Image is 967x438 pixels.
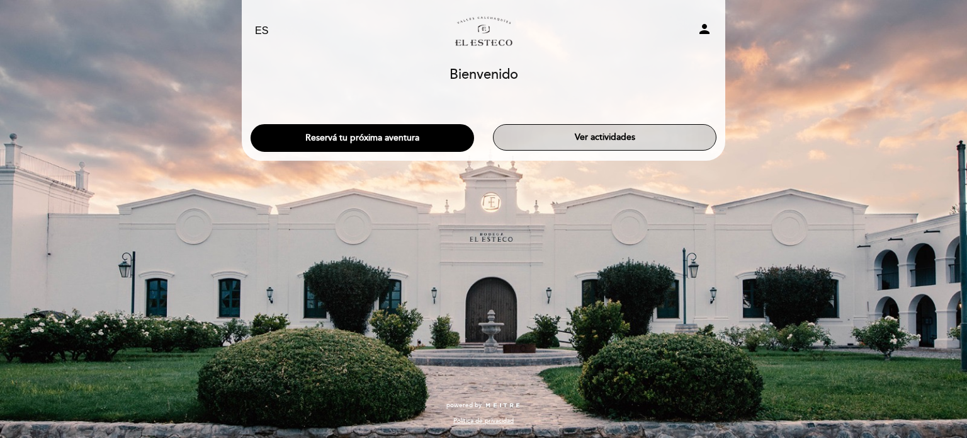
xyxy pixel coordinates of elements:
[251,124,474,152] button: Reservá tu próxima aventura
[485,403,521,409] img: MEITRE
[405,14,562,49] a: Bodega El Esteco
[453,417,514,425] a: Política de privacidad
[446,401,521,410] a: powered by
[493,124,716,151] button: Ver actividades
[446,401,482,410] span: powered by
[697,21,712,41] button: person
[697,21,712,37] i: person
[450,67,518,83] h1: Bienvenido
